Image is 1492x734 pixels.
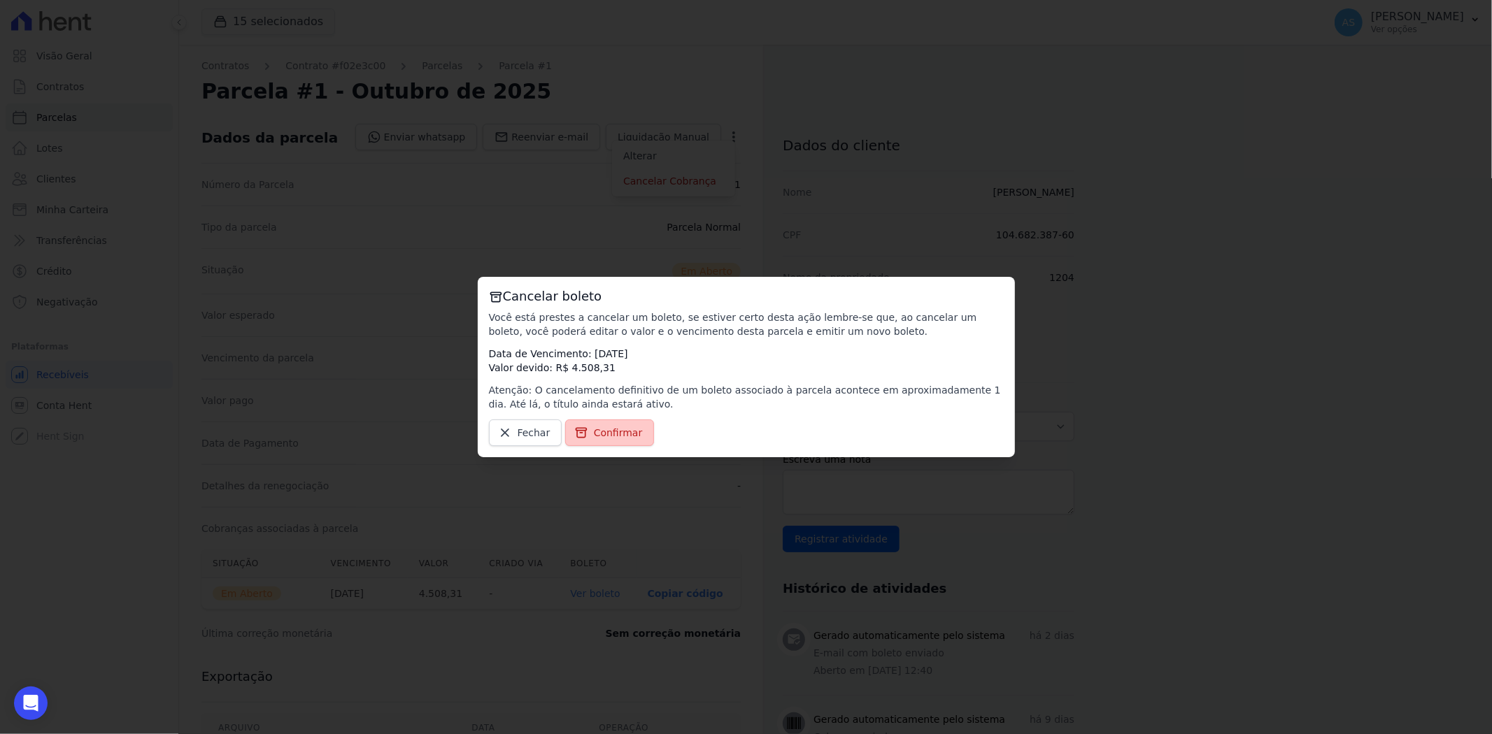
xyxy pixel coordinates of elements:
[489,347,1004,375] p: Data de Vencimento: [DATE] Valor devido: R$ 4.508,31
[489,419,562,446] a: Fechar
[14,686,48,720] div: Open Intercom Messenger
[489,310,1004,338] p: Você está prestes a cancelar um boleto, se estiver certo desta ação lembre-se que, ao cancelar um...
[489,383,1004,411] p: Atenção: O cancelamento definitivo de um boleto associado à parcela acontece em aproximadamente 1...
[518,426,550,440] span: Fechar
[489,288,1004,305] h3: Cancelar boleto
[565,419,655,446] a: Confirmar
[594,426,643,440] span: Confirmar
